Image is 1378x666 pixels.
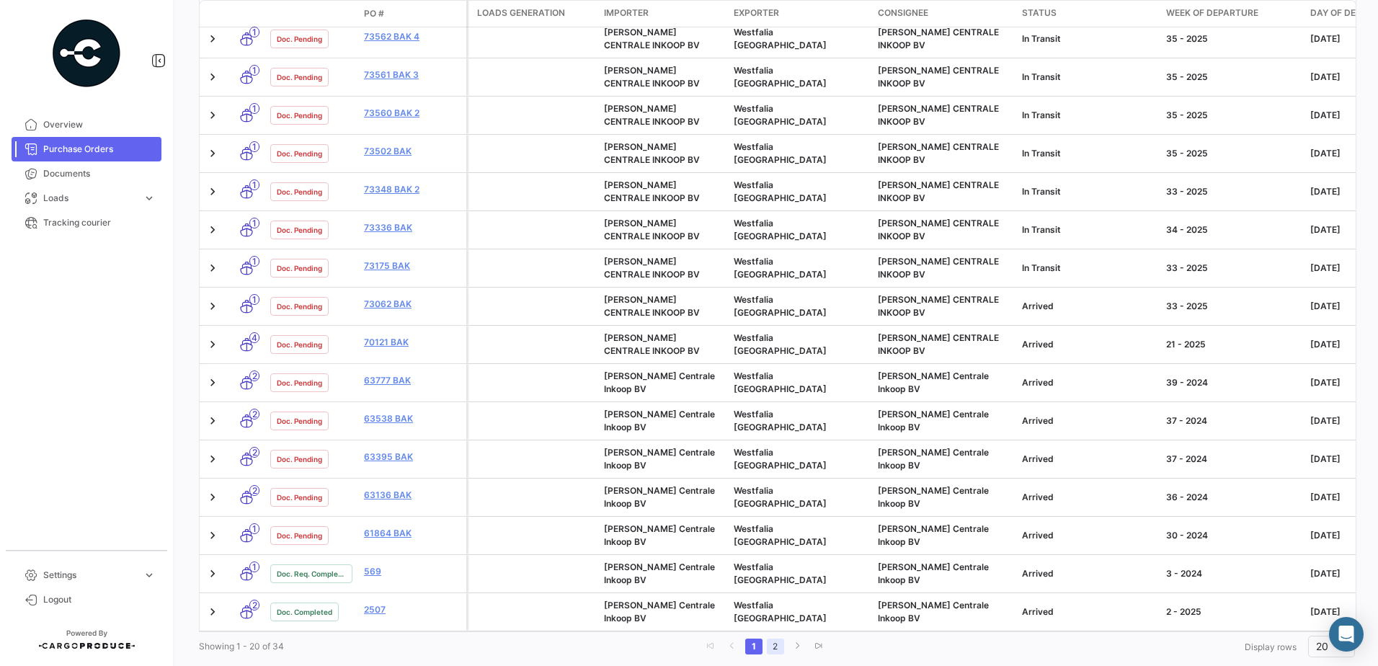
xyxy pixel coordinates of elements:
[228,8,265,19] datatable-header-cell: Transport mode
[249,256,259,267] span: 1
[1016,1,1160,27] datatable-header-cell: Status
[364,603,461,616] a: 2507
[702,639,719,654] a: go to first page
[277,377,322,388] span: Doc. Pending
[604,294,700,318] span: BAKKER CENTRALE INKOOP BV
[878,103,999,127] span: BAKKER CENTRALE INKOOP BV
[604,409,715,432] span: Bakker Centrale Inkoop BV
[1022,147,1155,160] div: In Transit
[249,27,259,37] span: 1
[205,299,220,314] a: Expand/Collapse Row
[1166,529,1299,542] div: 30 - 2024
[604,65,700,89] span: BAKKER CENTRALE INKOOP BV
[604,103,700,127] span: BAKKER CENTRALE INKOOP BV
[277,148,322,159] span: Doc. Pending
[1245,641,1297,652] span: Display rows
[249,332,259,343] span: 4
[277,606,332,618] span: Doc. Completed
[468,1,598,27] datatable-header-cell: Loads generation
[205,528,220,543] a: Expand/Collapse Row
[249,294,259,305] span: 1
[249,600,259,610] span: 2
[1166,32,1299,45] div: 35 - 2025
[364,412,461,425] a: 63538 BAK
[364,374,461,387] a: 63777 BAK
[734,332,827,356] span: Westfalia South Africa
[734,179,827,203] span: Westfalia South Africa
[767,639,784,654] a: 2
[734,218,827,241] span: Westfalia South Africa
[878,561,989,585] span: Bakker Centrale Inkoop BV
[205,337,220,352] a: Expand/Collapse Row
[734,103,827,127] span: Westfalia South Africa
[364,145,461,158] a: 73502 BAK
[1022,414,1155,427] div: Arrived
[364,68,461,81] a: 73561 BAK 3
[1022,32,1155,45] div: In Transit
[1316,640,1328,652] span: 20
[205,261,220,275] a: Expand/Collapse Row
[205,108,220,123] a: Expand/Collapse Row
[277,568,346,580] span: Doc. Req. Completed
[1166,71,1299,84] div: 35 - 2025
[364,298,461,311] a: 73062 BAK
[734,256,827,280] span: Westfalia South Africa
[1022,529,1155,542] div: Arrived
[878,409,989,432] span: Bakker Centrale Inkoop BV
[364,450,461,463] a: 63395 BAK
[143,192,156,205] span: expand_more
[604,218,700,241] span: BAKKER CENTRALE INKOOP BV
[364,7,384,20] span: PO #
[734,409,827,432] span: Westfalia South Africa
[878,6,928,19] span: Consignee
[50,17,123,89] img: powered-by.png
[604,485,715,509] span: Bakker Centrale Inkoop BV
[249,218,259,228] span: 1
[12,137,161,161] a: Purchase Orders
[765,634,786,659] li: page 2
[734,485,827,509] span: Westfalia South Africa
[277,71,322,83] span: Doc. Pending
[878,218,999,241] span: BAKKER CENTRALE INKOOP BV
[878,141,999,165] span: BAKKER CENTRALE INKOOP BV
[1022,71,1155,84] div: In Transit
[1166,491,1299,504] div: 36 - 2024
[1166,338,1299,351] div: 21 - 2025
[1160,1,1304,27] datatable-header-cell: Week of departure
[1166,147,1299,160] div: 35 - 2025
[205,376,220,390] a: Expand/Collapse Row
[878,370,989,394] span: Bakker Centrale Inkoop BV
[358,1,466,26] datatable-header-cell: PO #
[277,224,322,236] span: Doc. Pending
[734,561,827,585] span: Westfalia Chile
[1022,567,1155,580] div: Arrived
[12,210,161,235] a: Tracking courier
[743,634,765,659] li: page 1
[277,186,322,197] span: Doc. Pending
[205,452,220,466] a: Expand/Collapse Row
[364,259,461,272] a: 73175 BAK
[249,523,259,534] span: 1
[1166,300,1299,313] div: 33 - 2025
[734,141,827,165] span: Westfalia South Africa
[364,221,461,234] a: 73336 BAK
[1022,338,1155,351] div: Arrived
[1022,109,1155,122] div: In Transit
[604,256,700,280] span: BAKKER CENTRALE INKOOP BV
[734,6,779,19] span: Exporter
[728,1,872,27] datatable-header-cell: Exporter
[598,1,728,27] datatable-header-cell: Importer
[249,141,259,152] span: 1
[1166,567,1299,580] div: 3 - 2024
[1166,109,1299,122] div: 35 - 2025
[734,600,827,623] span: Westfalia Chile
[205,70,220,84] a: Expand/Collapse Row
[277,339,322,350] span: Doc. Pending
[12,112,161,137] a: Overview
[878,179,999,203] span: BAKKER CENTRALE INKOOP BV
[1022,300,1155,313] div: Arrived
[249,485,259,496] span: 2
[788,639,806,654] a: go to next page
[477,6,565,19] span: Loads generation
[878,600,989,623] span: Bakker Centrale Inkoop BV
